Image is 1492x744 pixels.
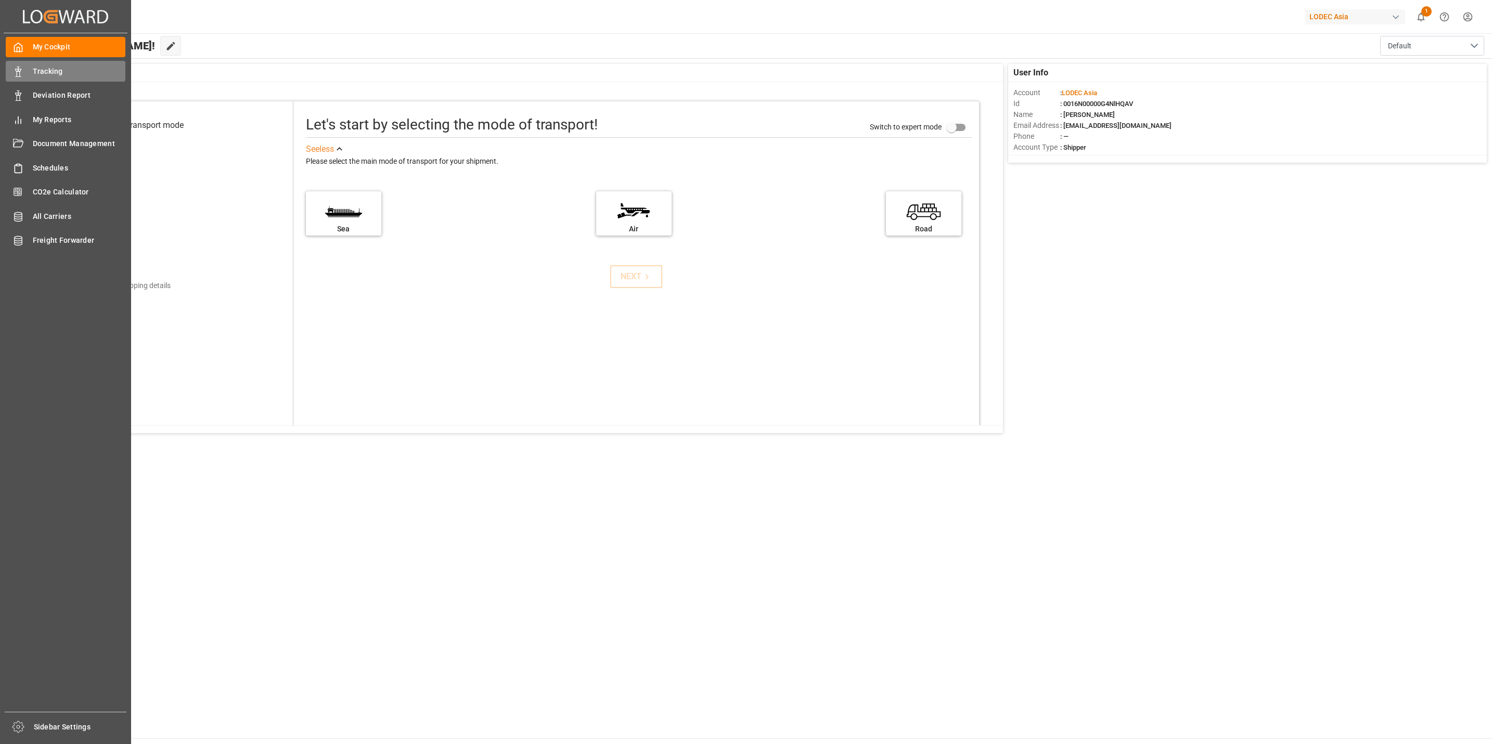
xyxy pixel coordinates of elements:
[1060,89,1097,97] span: :
[1305,9,1405,24] div: LODEC Asia
[1380,36,1484,56] button: open menu
[33,42,126,53] span: My Cockpit
[33,90,126,101] span: Deviation Report
[103,119,184,132] div: Select transport mode
[6,158,125,178] a: Schedules
[1060,133,1069,140] span: : —
[6,61,125,81] a: Tracking
[106,280,171,291] div: Add shipping details
[1060,100,1133,108] span: : 0016N00000G4NlHQAV
[33,138,126,149] span: Document Management
[1409,5,1433,29] button: show 1 new notifications
[1013,87,1060,98] span: Account
[610,265,662,288] button: NEXT
[601,224,666,234] div: Air
[870,123,942,131] span: Switch to expert mode
[33,235,126,246] span: Freight Forwarder
[6,109,125,129] a: My Reports
[34,722,127,733] span: Sidebar Settings
[306,143,334,155] div: See less
[6,182,125,202] a: CO2e Calculator
[1013,109,1060,120] span: Name
[6,134,125,154] a: Document Management
[311,224,376,234] div: Sea
[891,224,956,234] div: Road
[1433,5,1456,29] button: Help Center
[1013,142,1060,153] span: Account Type
[1013,120,1060,131] span: Email Address
[33,211,126,222] span: All Carriers
[1421,6,1432,17] span: 1
[1305,7,1409,27] button: LODEC Asia
[1013,67,1048,79] span: User Info
[33,187,126,198] span: CO2e Calculator
[1013,131,1060,142] span: Phone
[1060,111,1115,119] span: : [PERSON_NAME]
[306,114,598,136] div: Let's start by selecting the mode of transport!
[6,206,125,226] a: All Carriers
[1060,143,1086,151] span: : Shipper
[1060,122,1172,129] span: : [EMAIL_ADDRESS][DOMAIN_NAME]
[1013,98,1060,109] span: Id
[621,270,652,283] div: NEXT
[33,114,126,125] span: My Reports
[1062,89,1097,97] span: LODEC Asia
[33,163,126,174] span: Schedules
[6,230,125,251] a: Freight Forwarder
[1388,41,1411,51] span: Default
[306,155,972,168] div: Please select the main mode of transport for your shipment.
[6,85,125,106] a: Deviation Report
[6,37,125,57] a: My Cockpit
[33,66,126,77] span: Tracking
